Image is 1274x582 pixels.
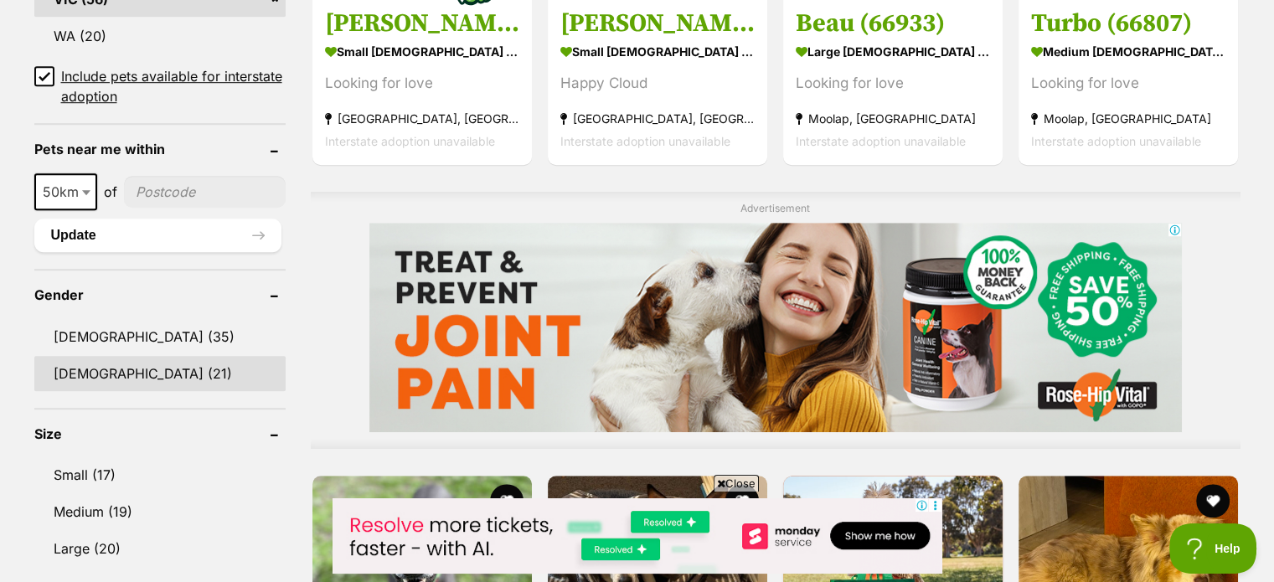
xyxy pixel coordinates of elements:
[1197,484,1230,518] button: favourite
[1031,72,1225,95] div: Looking for love
[1031,8,1225,39] h3: Turbo (66807)
[34,287,286,302] header: Gender
[34,531,286,566] a: Large (20)
[104,182,117,202] span: of
[124,176,286,208] input: postcode
[1031,134,1201,148] span: Interstate adoption unavailable
[36,180,95,203] span: 50km
[1031,39,1225,64] strong: medium [DEMOGRAPHIC_DATA] Dog
[325,72,519,95] div: Looking for love
[34,173,97,210] span: 50km
[34,142,286,157] header: Pets near me within
[560,39,755,64] strong: small [DEMOGRAPHIC_DATA] Dog
[1031,107,1225,130] strong: Moolap, [GEOGRAPHIC_DATA]
[369,223,1182,432] iframe: Advertisement
[714,475,759,492] span: Close
[333,498,942,574] iframe: Advertisement
[560,107,755,130] strong: [GEOGRAPHIC_DATA], [GEOGRAPHIC_DATA]
[61,66,286,106] span: Include pets available for interstate adoption
[796,107,990,130] strong: Moolap, [GEOGRAPHIC_DATA]
[325,134,495,148] span: Interstate adoption unavailable
[325,39,519,64] strong: small [DEMOGRAPHIC_DATA] Dog
[34,426,286,441] header: Size
[311,192,1240,449] div: Advertisement
[796,134,966,148] span: Interstate adoption unavailable
[560,134,730,148] span: Interstate adoption unavailable
[34,66,286,106] a: Include pets available for interstate adoption
[34,494,286,529] a: Medium (19)
[34,219,281,252] button: Update
[796,8,990,39] h3: Beau (66933)
[34,356,286,391] a: [DEMOGRAPHIC_DATA] (21)
[325,107,519,130] strong: [GEOGRAPHIC_DATA], [GEOGRAPHIC_DATA]
[560,72,755,95] div: Happy Cloud
[34,18,286,54] a: WA (20)
[490,484,524,518] button: favourite
[1169,523,1257,574] iframe: Help Scout Beacon - Open
[560,8,755,39] h3: [PERSON_NAME]
[34,457,286,492] a: Small (17)
[796,39,990,64] strong: large [DEMOGRAPHIC_DATA] Dog
[796,72,990,95] div: Looking for love
[325,8,519,39] h3: [PERSON_NAME] and [PERSON_NAME]
[34,319,286,354] a: [DEMOGRAPHIC_DATA] (35)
